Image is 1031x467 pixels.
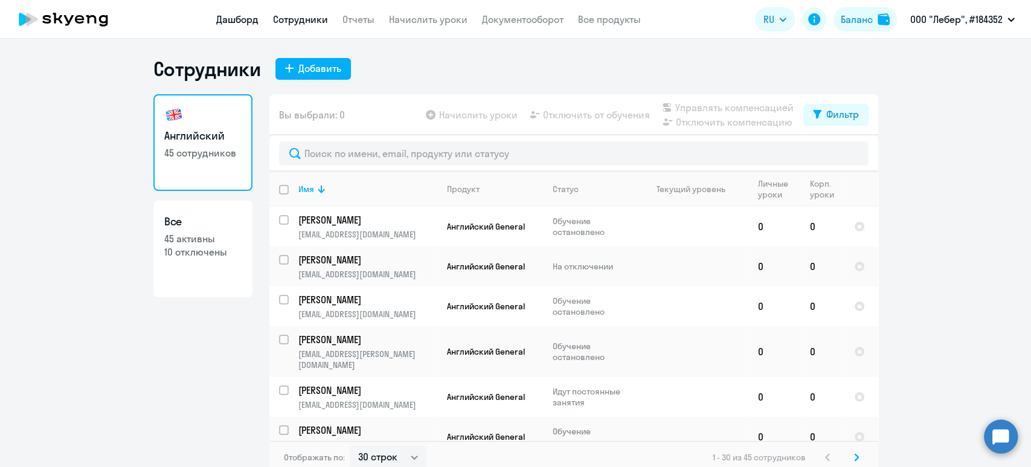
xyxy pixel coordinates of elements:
[553,184,635,195] div: Статус
[298,213,435,227] p: [PERSON_NAME]
[803,104,869,126] button: Фильтр
[284,452,345,463] span: Отображать по:
[578,13,641,25] a: Все продукты
[553,386,635,408] p: Идут постоянные занятия
[553,341,635,362] p: Обучение остановлено
[657,184,725,195] div: Текущий уровень
[298,384,435,397] p: [PERSON_NAME]
[763,12,774,27] span: RU
[389,13,467,25] a: Начислить уроки
[553,295,635,317] p: Обучение остановлено
[298,293,437,306] a: [PERSON_NAME]
[748,246,800,286] td: 0
[748,207,800,246] td: 0
[298,213,437,227] a: [PERSON_NAME]
[800,207,844,246] td: 0
[447,184,542,195] div: Продукт
[273,13,328,25] a: Сотрудники
[298,384,437,397] a: [PERSON_NAME]
[447,431,525,442] span: Английский General
[904,5,1021,34] button: ООО "Лебер", #184352
[800,377,844,417] td: 0
[482,13,564,25] a: Документооборот
[298,229,437,240] p: [EMAIL_ADDRESS][DOMAIN_NAME]
[748,286,800,326] td: 0
[810,178,836,200] div: Корп. уроки
[279,141,869,166] input: Поиск по имени, email, продукту или статусу
[153,94,252,191] a: Английский45 сотрудников
[298,184,314,195] div: Имя
[713,452,806,463] span: 1 - 30 из 45 сотрудников
[755,7,795,31] button: RU
[298,333,435,346] p: [PERSON_NAME]
[298,309,437,320] p: [EMAIL_ADDRESS][DOMAIN_NAME]
[216,13,259,25] a: Дашборд
[164,214,242,230] h3: Все
[298,349,437,370] p: [EMAIL_ADDRESS][PERSON_NAME][DOMAIN_NAME]
[447,301,525,312] span: Английский General
[298,424,435,437] p: [PERSON_NAME]
[342,13,374,25] a: Отчеты
[164,105,184,124] img: english
[841,12,873,27] div: Баланс
[758,178,792,200] div: Личные уроки
[447,261,525,272] span: Английский General
[833,7,897,31] button: Балансbalance
[153,57,261,81] h1: Сотрудники
[298,439,437,450] p: [EMAIL_ADDRESS][DOMAIN_NAME]
[826,107,859,121] div: Фильтр
[748,377,800,417] td: 0
[298,253,435,266] p: [PERSON_NAME]
[553,216,635,237] p: Обучение остановлено
[646,184,748,195] div: Текущий уровень
[298,61,341,76] div: Добавить
[800,246,844,286] td: 0
[298,333,437,346] a: [PERSON_NAME]
[447,391,525,402] span: Английский General
[800,417,844,457] td: 0
[758,178,800,200] div: Личные уроки
[800,286,844,326] td: 0
[298,293,435,306] p: [PERSON_NAME]
[164,146,242,159] p: 45 сотрудников
[298,399,437,410] p: [EMAIL_ADDRESS][DOMAIN_NAME]
[447,221,525,232] span: Английский General
[748,326,800,377] td: 0
[910,12,1003,27] p: ООО "Лебер", #184352
[298,269,437,280] p: [EMAIL_ADDRESS][DOMAIN_NAME]
[553,426,635,448] p: Обучение остановлено
[447,184,480,195] div: Продукт
[164,232,242,245] p: 45 активны
[553,261,635,272] p: На отключении
[553,184,579,195] div: Статус
[447,346,525,357] span: Английский General
[153,201,252,297] a: Все45 активны10 отключены
[164,128,242,144] h3: Английский
[748,417,800,457] td: 0
[878,13,890,25] img: balance
[298,253,437,266] a: [PERSON_NAME]
[279,108,345,122] span: Вы выбрали: 0
[275,58,351,80] button: Добавить
[298,184,437,195] div: Имя
[298,424,437,437] a: [PERSON_NAME]
[800,326,844,377] td: 0
[164,245,242,259] p: 10 отключены
[810,178,844,200] div: Корп. уроки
